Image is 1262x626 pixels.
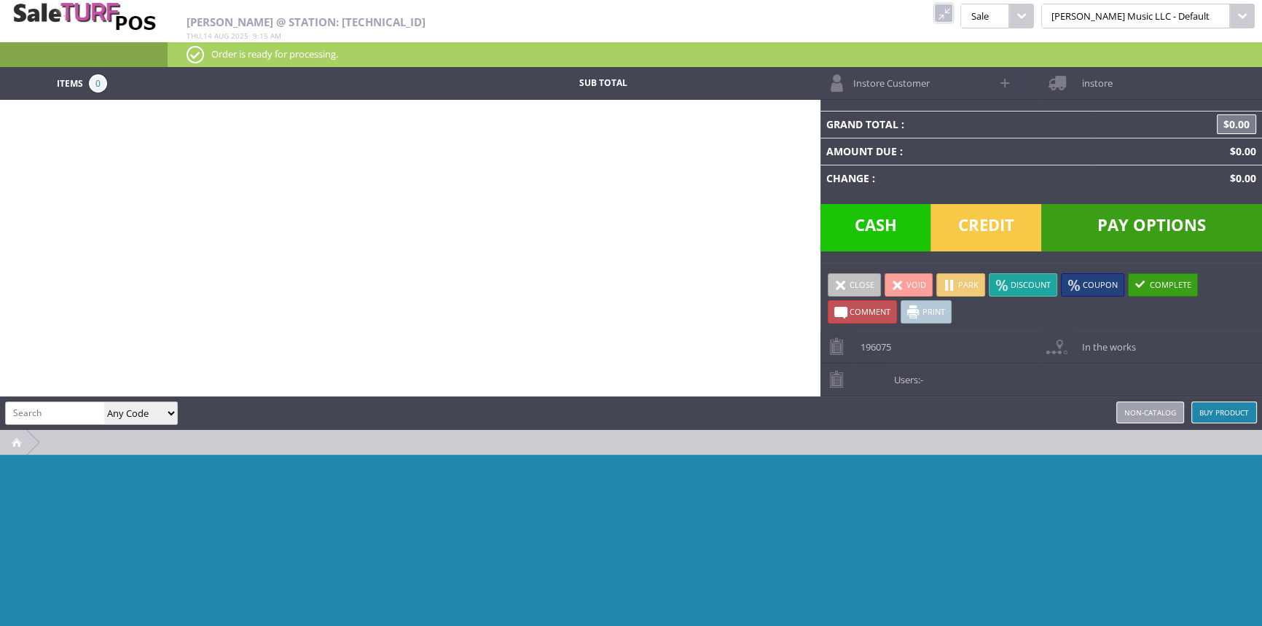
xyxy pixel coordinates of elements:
[1041,4,1230,28] span: [PERSON_NAME] Music LLC - Default
[820,165,1095,192] td: Change :
[1128,273,1198,297] a: Complete
[901,300,952,324] a: Print
[936,273,985,297] a: Park
[214,31,229,41] span: Aug
[820,111,1095,138] td: Grand Total :
[270,31,281,41] span: am
[89,74,107,93] span: 0
[187,46,1243,62] p: Order is ready for processing.
[1116,402,1184,423] a: Non-catalog
[57,74,83,90] span: Items
[203,31,212,41] span: 14
[1074,67,1112,90] span: instore
[989,273,1057,297] a: Discount
[887,364,923,386] span: Users:
[930,204,1041,251] span: Credit
[187,16,818,28] h2: [PERSON_NAME] @ Station: [TECHNICAL_ID]
[828,273,881,297] a: Close
[1224,171,1256,185] span: $0.00
[1074,331,1135,353] span: In the works
[187,31,281,41] span: , :
[1224,144,1256,158] span: $0.00
[1041,204,1262,251] span: Pay Options
[492,74,713,93] td: Sub Total
[1217,114,1256,134] span: $0.00
[960,4,1008,28] span: Sale
[920,373,923,386] span: -
[1061,273,1124,297] a: Coupon
[820,138,1095,165] td: Amount Due :
[259,31,268,41] span: 15
[846,67,930,90] span: Instore Customer
[253,31,257,41] span: 9
[1191,402,1257,423] a: Buy Product
[885,273,933,297] a: Void
[850,306,890,317] span: Comment
[231,31,248,41] span: 2025
[853,331,891,353] span: 196075
[820,204,931,251] span: Cash
[6,402,104,423] input: Search
[187,31,201,41] span: Thu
